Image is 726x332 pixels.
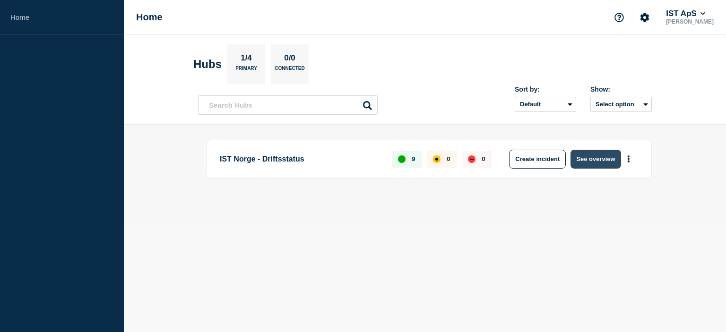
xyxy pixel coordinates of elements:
[433,155,441,163] div: affected
[193,58,222,71] h2: Hubs
[570,150,621,169] button: See overview
[281,53,299,66] p: 0/0
[664,18,716,25] p: [PERSON_NAME]
[515,85,576,93] div: Sort by:
[235,66,257,76] p: Primary
[398,155,406,163] div: up
[447,155,450,162] p: 0
[590,85,652,93] div: Show:
[622,150,635,168] button: More actions
[412,155,415,162] p: 9
[136,12,163,23] h1: Home
[237,53,256,66] p: 1/4
[468,155,475,163] div: down
[515,97,576,112] select: Sort by
[609,8,629,27] button: Support
[635,8,655,27] button: Account settings
[482,155,485,162] p: 0
[590,97,652,112] button: Select option
[198,95,378,115] input: Search Hubs
[220,150,381,169] p: IST Norge - Driftsstatus
[664,9,707,18] button: IST ApS
[509,150,566,169] button: Create incident
[275,66,304,76] p: Connected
